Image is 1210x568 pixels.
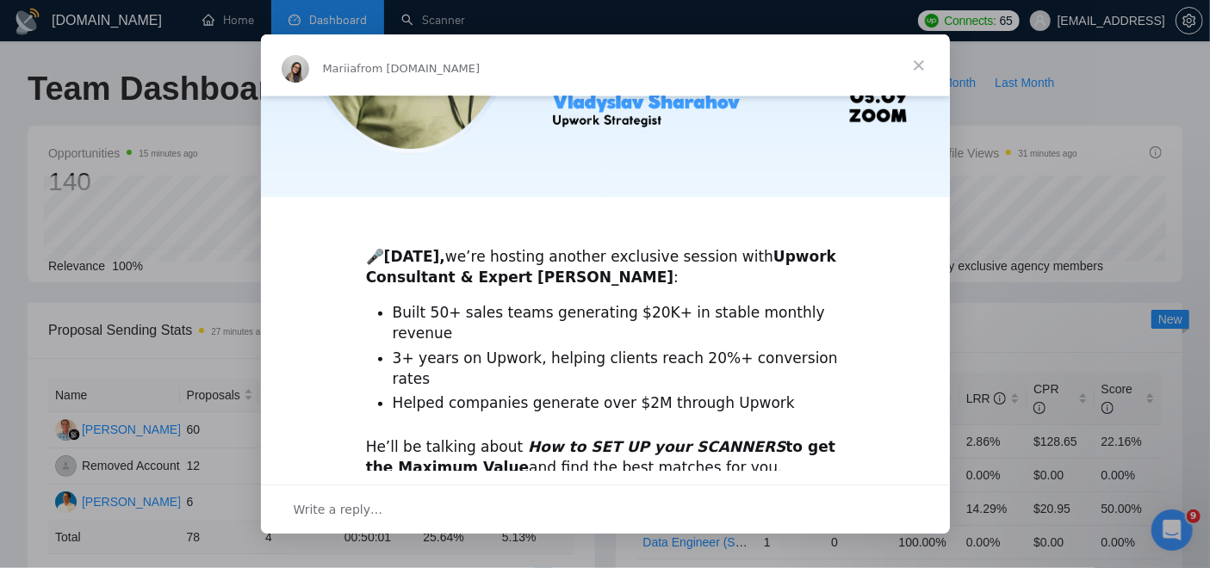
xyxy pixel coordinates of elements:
[282,55,309,83] img: Profile image for Mariia
[384,248,445,265] b: [DATE],
[294,498,383,521] span: Write a reply…
[357,62,480,75] span: from [DOMAIN_NAME]
[366,438,835,476] b: to get the Maximum Value
[323,62,357,75] span: Mariia
[393,303,845,344] li: Built 50+ sales teams generating $20K+ in stable monthly revenue
[393,349,845,390] li: 3+ years on Upwork, helping clients reach 20%+ conversion rates
[528,438,785,455] i: How to SET UP your SCANNERS
[393,393,845,414] li: Helped companies generate over $2M through Upwork
[366,248,836,286] b: Upwork Consultant & Expert [PERSON_NAME]
[366,437,845,478] div: He’ll be talking about and find the best matches for you.
[888,34,950,96] span: Close
[366,226,845,287] div: 🎤 we’re hosting another exclusive session with :
[261,485,950,534] div: Open conversation and reply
